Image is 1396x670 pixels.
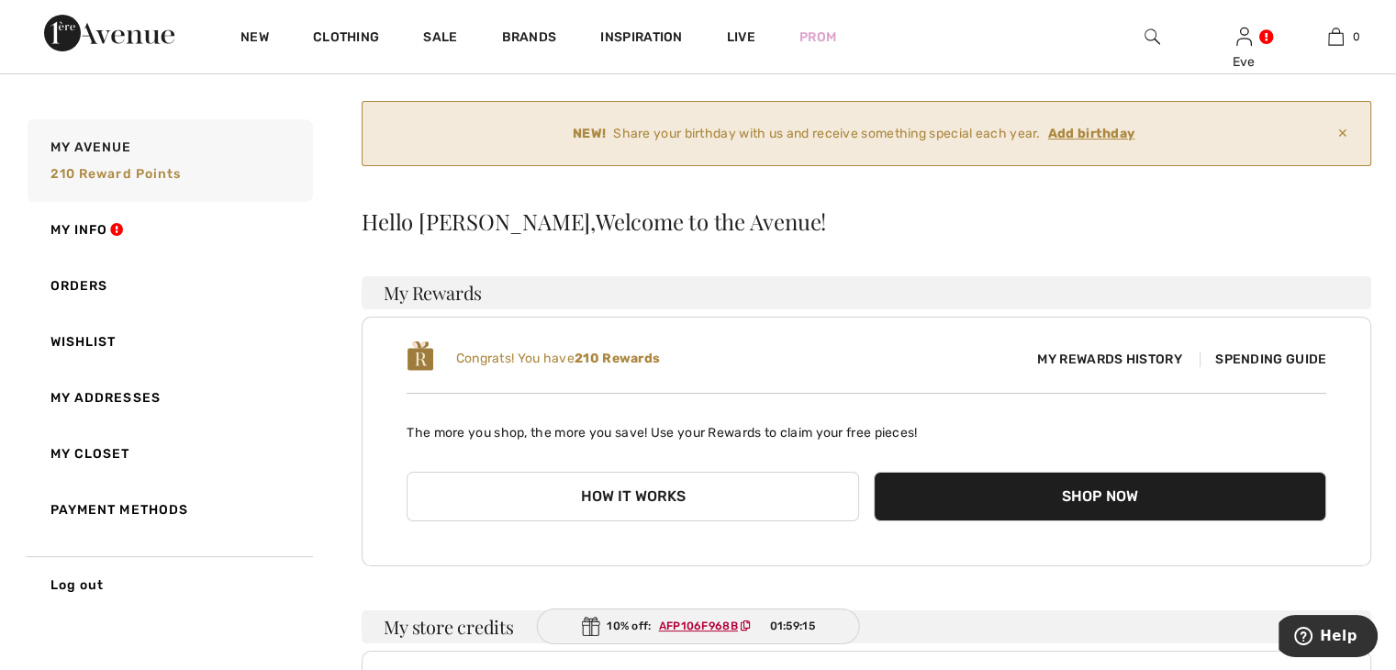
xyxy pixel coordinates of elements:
a: Orders [24,258,313,314]
a: 0 [1290,26,1380,48]
img: 1ère Avenue [44,15,174,51]
a: My Addresses [24,370,313,426]
a: My Info [24,202,313,258]
p: The more you shop, the more you save! Use your Rewards to claim your free pieces! [407,408,1326,442]
iframe: Opens a widget where you can find more information [1279,615,1378,661]
img: Gift.svg [581,617,599,636]
button: How it works [407,472,859,521]
img: search the website [1145,26,1160,48]
img: My Bag [1328,26,1344,48]
a: Prom [799,28,836,47]
span: 0 [1353,28,1360,45]
div: Share your birthday with us and receive something special each year. [377,124,1330,143]
div: Eve [1199,52,1289,72]
strong: NEW! [573,124,606,143]
div: Hello [PERSON_NAME], [362,210,1371,232]
a: Sign In [1236,28,1252,45]
span: Welcome to the Avenue! [596,210,826,232]
span: Inspiration [600,29,682,49]
span: My Avenue [50,138,132,157]
img: loyalty_logo_r.svg [407,340,434,373]
span: 210 Reward points [50,166,182,182]
h3: My store credits [362,610,1371,643]
a: Clothing [313,29,379,49]
span: Congrats! You have [456,351,661,366]
img: My Info [1236,26,1252,48]
div: 10% off: [536,609,860,644]
a: New [240,29,269,49]
a: My Closet [24,426,313,482]
a: Payment Methods [24,482,313,538]
span: My Rewards History [1022,350,1196,369]
a: Log out [24,556,313,613]
button: Shop Now [874,472,1326,521]
ins: Add birthday [1048,126,1135,141]
a: Live [727,28,755,47]
a: Sale [423,29,457,49]
ins: AFP106F968B [659,620,738,632]
span: ✕ [1330,117,1356,151]
a: Wishlist [24,314,313,370]
span: 01:59:15 [769,618,814,634]
b: 210 Rewards [575,351,660,366]
a: Brands [502,29,557,49]
h3: My Rewards [362,276,1371,309]
span: Spending Guide [1200,352,1326,367]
